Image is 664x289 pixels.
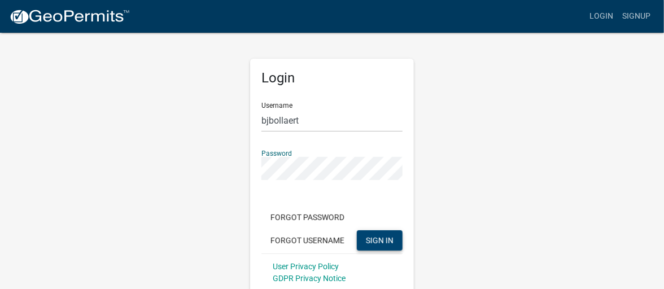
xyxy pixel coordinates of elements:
[261,230,353,251] button: Forgot Username
[618,6,655,27] a: Signup
[357,230,403,251] button: SIGN IN
[366,235,394,244] span: SIGN IN
[273,262,339,271] a: User Privacy Policy
[273,274,346,283] a: GDPR Privacy Notice
[261,70,403,86] h5: Login
[261,207,353,227] button: Forgot Password
[585,6,618,27] a: Login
